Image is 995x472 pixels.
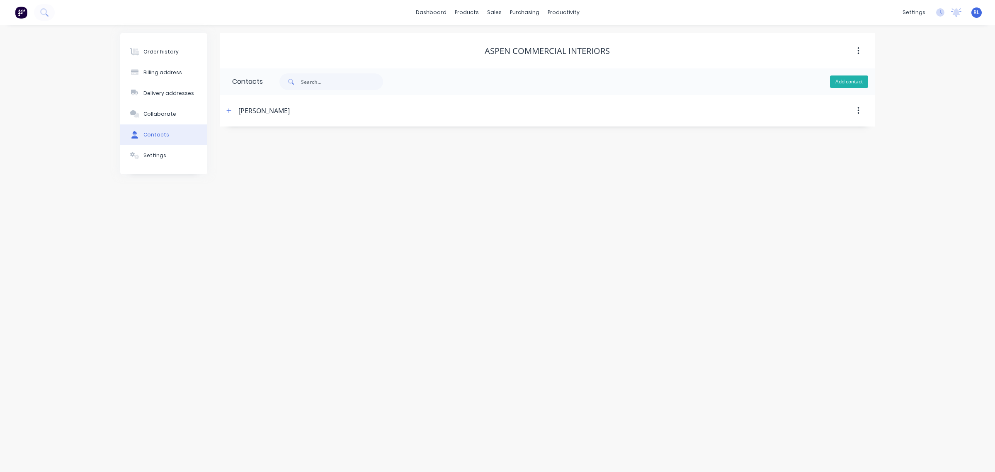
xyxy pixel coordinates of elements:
[143,131,169,139] div: Contacts
[506,6,544,19] div: purchasing
[15,6,27,19] img: Factory
[120,124,207,145] button: Contacts
[143,110,176,118] div: Collaborate
[301,73,383,90] input: Search...
[120,104,207,124] button: Collaborate
[451,6,483,19] div: products
[120,62,207,83] button: Billing address
[120,41,207,62] button: Order history
[120,83,207,104] button: Delivery addresses
[143,69,182,76] div: Billing address
[412,6,451,19] a: dashboard
[830,75,868,88] button: Add contact
[898,6,929,19] div: settings
[143,48,179,56] div: Order history
[238,106,290,116] div: [PERSON_NAME]
[143,90,194,97] div: Delivery addresses
[120,145,207,166] button: Settings
[483,6,506,19] div: sales
[220,68,263,95] div: Contacts
[973,9,980,16] span: RL
[485,46,610,56] div: Aspen Commercial Interiors
[143,152,166,159] div: Settings
[544,6,584,19] div: productivity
